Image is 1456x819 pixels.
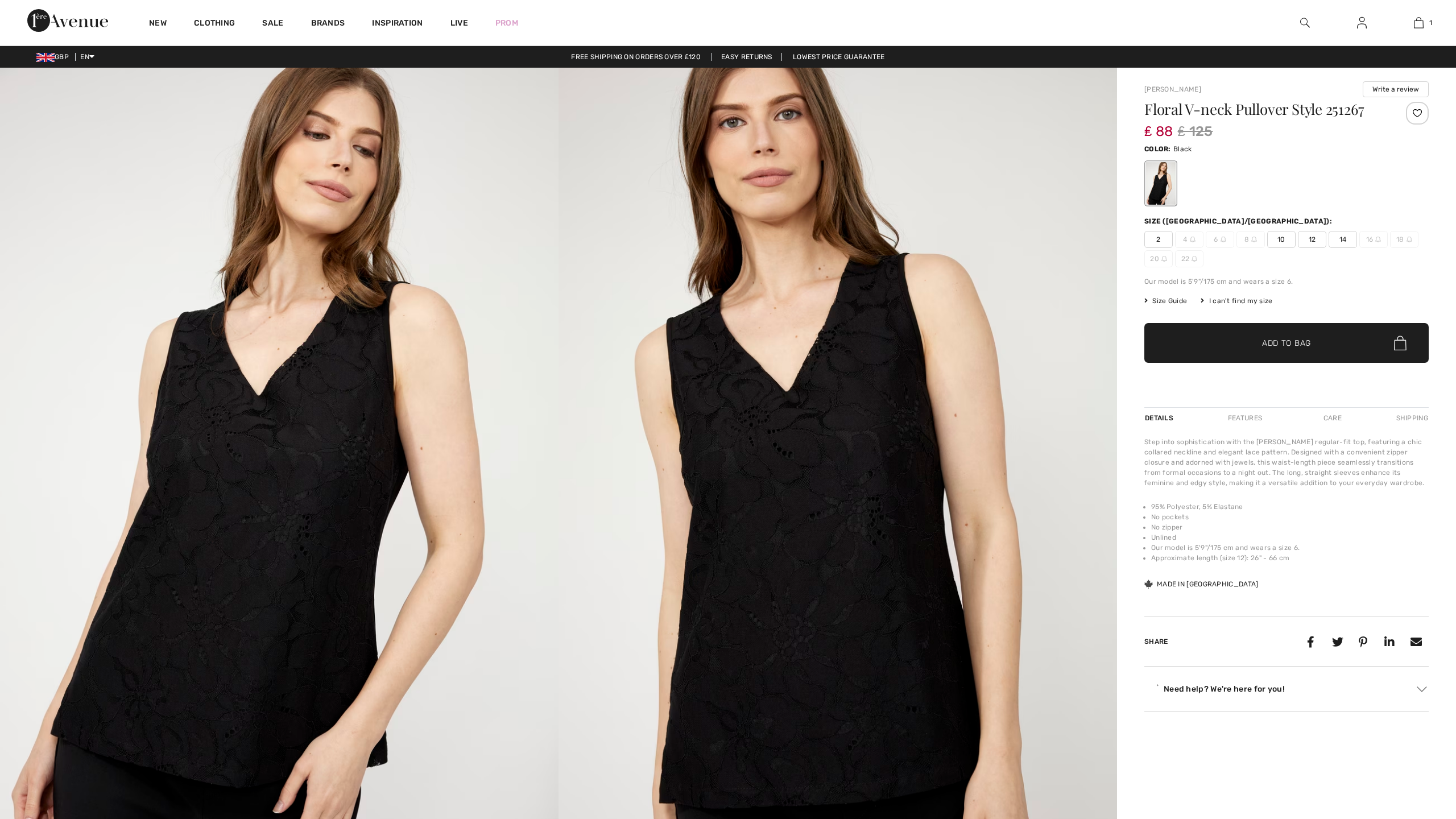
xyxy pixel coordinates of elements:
[1144,579,1259,589] div: Made in [GEOGRAPHIC_DATA]
[1144,250,1173,267] span: 20
[1414,16,1424,30] img: My Bag
[1298,231,1326,248] span: 12
[712,53,782,61] a: Easy Returns
[1144,216,1334,226] div: Size ([GEOGRAPHIC_DATA]/[GEOGRAPHIC_DATA]):
[1375,237,1381,242] img: ring-m.svg
[1151,522,1429,532] li: No zipper
[1144,102,1381,117] h1: Floral V-neck Pullover Style 251267
[1206,231,1234,248] span: 6
[1175,231,1203,248] span: 4
[1144,680,1429,697] div: Need help? We're here for you!
[1161,256,1167,262] img: ring-m.svg
[372,18,423,30] span: Inspiration
[1218,408,1272,428] div: Features
[1429,18,1432,28] span: 1
[27,9,108,32] img: 1ère Avenue
[1221,237,1226,242] img: ring-m.svg
[1393,408,1429,428] div: Shipping
[1151,543,1429,553] li: Our model is 5'9"/175 cm and wears a size 6.
[1359,231,1388,248] span: 16
[1251,237,1257,242] img: ring-m.svg
[1144,638,1168,646] span: Share
[1300,16,1310,30] img: search the website
[1329,231,1357,248] span: 14
[1144,276,1429,287] div: Our model is 5'9"/175 cm and wears a size 6.
[1390,231,1418,248] span: 18
[1394,336,1407,350] img: Bag.svg
[311,18,345,30] a: Brands
[1144,296,1187,306] span: Size Guide
[1144,112,1173,139] span: ₤ 88
[1348,16,1376,30] a: Sign In
[194,18,235,30] a: Clothing
[1146,162,1176,205] div: Black
[1144,145,1171,153] span: Color:
[1201,296,1272,306] div: I can't find my size
[1151,512,1429,522] li: No pockets
[1151,532,1429,543] li: Unlined
[1144,323,1429,363] button: Add to Bag
[495,17,518,29] a: Prom
[262,18,283,30] a: Sale
[1417,686,1427,692] img: Arrow2.svg
[1144,408,1176,428] div: Details
[1151,553,1429,563] li: Approximate length (size 12): 26" - 66 cm
[562,53,710,61] a: Free shipping on orders over ₤120
[36,53,73,61] span: GBP
[1357,16,1367,30] img: My Info
[1314,408,1351,428] div: Care
[149,18,167,30] a: New
[1267,231,1296,248] span: 10
[1363,81,1429,97] button: Write a review
[1144,231,1173,248] span: 2
[1407,237,1412,242] img: ring-m.svg
[1190,237,1196,242] img: ring-m.svg
[1144,85,1201,93] a: [PERSON_NAME]
[450,17,468,29] a: Live
[1178,121,1213,142] span: ₤ 125
[1192,256,1197,262] img: ring-m.svg
[1175,250,1203,267] span: 22
[1173,145,1192,153] span: Black
[1391,16,1446,30] a: 1
[1144,437,1429,488] div: Step into sophistication with the [PERSON_NAME] regular-fit top, featuring a chic collared neckli...
[1262,337,1311,349] span: Add to Bag
[80,53,94,61] span: EN
[784,53,894,61] a: Lowest Price Guarantee
[1151,502,1429,512] li: 95% Polyester, 5% Elastane
[36,53,55,62] img: UK Pound
[1236,231,1265,248] span: 8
